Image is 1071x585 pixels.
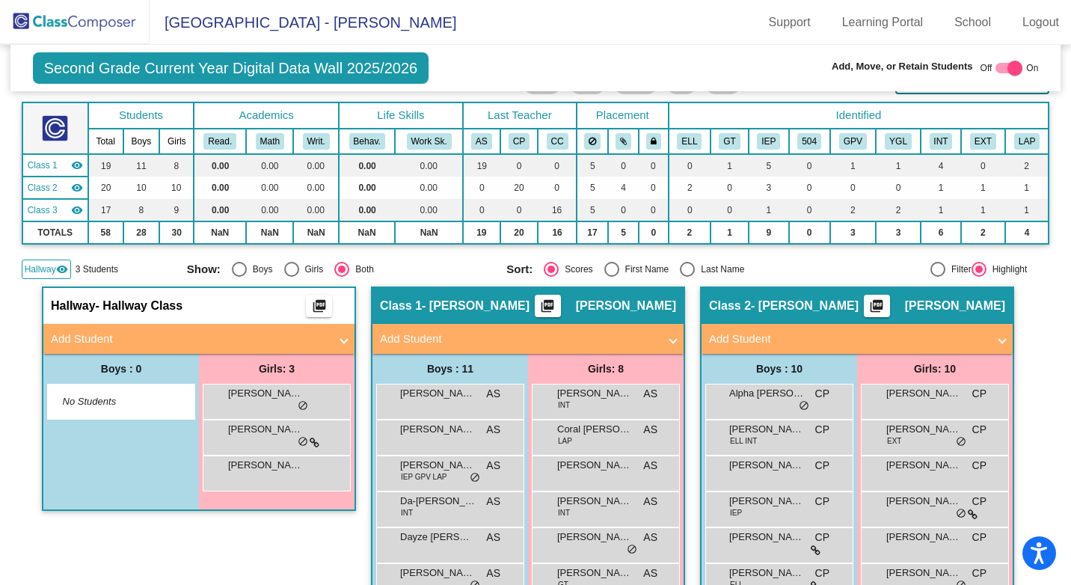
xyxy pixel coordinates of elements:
[815,386,829,402] span: CP
[886,386,961,401] span: [PERSON_NAME]
[349,263,374,276] div: Both
[643,422,657,438] span: AS
[339,199,396,221] td: 0.00
[942,10,1003,34] a: School
[921,199,961,221] td: 1
[981,61,992,75] span: Off
[486,530,500,545] span: AS
[538,298,556,319] mat-icon: picture_as_pdf
[246,177,293,199] td: 0.00
[310,298,328,319] mat-icon: picture_as_pdf
[1005,177,1049,199] td: 1
[702,324,1013,354] mat-expansion-panel-header: Add Student
[486,386,500,402] span: AS
[303,133,330,150] button: Writ.
[961,177,1005,199] td: 1
[22,199,88,221] td: Christy Cooper - Cooper
[921,177,961,199] td: 1
[22,177,88,199] td: Christel Pitner - Pitner
[639,129,669,154] th: Keep with teacher
[669,154,711,177] td: 0
[400,386,475,401] span: [PERSON_NAME]
[832,59,973,74] span: Add, Move, or Retain Students
[339,102,463,129] th: Life Skills
[857,354,1013,384] div: Girls: 10
[25,263,56,276] span: Hallway
[608,199,639,221] td: 0
[500,199,538,221] td: 0
[339,221,396,244] td: NaN
[380,298,422,313] span: Class 1
[538,154,576,177] td: 0
[905,298,1005,313] span: [PERSON_NAME]
[71,159,83,171] mat-icon: visibility
[711,129,749,154] th: Gifted and Talented
[639,154,669,177] td: 0
[789,221,830,244] td: 0
[956,508,966,520] span: do_not_disturb_alt
[298,436,308,448] span: do_not_disturb_alt
[33,52,429,84] span: Second Grade Current Year Digital Data Wall 2025/2026
[757,133,780,150] button: IEP
[1005,154,1049,177] td: 2
[711,154,749,177] td: 1
[538,199,576,221] td: 16
[372,354,528,384] div: Boys : 11
[422,298,530,313] span: - [PERSON_NAME]
[71,204,83,216] mat-icon: visibility
[921,129,961,154] th: Introvert
[558,435,572,447] span: LAP
[972,566,986,581] span: CP
[463,177,500,199] td: 0
[228,422,303,437] span: [PERSON_NAME]
[194,177,246,199] td: 0.00
[749,199,789,221] td: 1
[486,458,500,474] span: AS
[400,458,475,473] span: [PERSON_NAME]
[789,129,830,154] th: 504 Plan
[961,199,1005,221] td: 1
[395,177,463,199] td: 0.00
[886,530,961,545] span: [PERSON_NAME]
[293,221,338,244] td: NaN
[123,221,160,244] td: 28
[395,154,463,177] td: 0.00
[815,494,829,509] span: CP
[71,182,83,194] mat-icon: visibility
[729,422,804,437] span: [PERSON_NAME]
[28,203,58,217] span: Class 3
[669,129,711,154] th: English Language Learner
[876,177,921,199] td: 0
[669,199,711,221] td: 0
[28,181,58,195] span: Class 2
[56,263,68,275] mat-icon: visibility
[711,199,749,221] td: 0
[470,472,480,484] span: do_not_disturb_alt
[395,221,463,244] td: NaN
[577,199,608,221] td: 5
[815,458,829,474] span: CP
[885,133,912,150] button: YGL
[815,566,829,581] span: CP
[247,263,273,276] div: Boys
[123,129,160,154] th: Boys
[509,133,530,150] button: CP
[839,133,867,150] button: GPV
[88,102,194,129] th: Students
[972,530,986,545] span: CP
[972,422,986,438] span: CP
[1005,221,1049,244] td: 4
[930,133,953,150] button: INT
[51,298,96,313] span: Hallway
[88,199,123,221] td: 17
[500,177,538,199] td: 20
[830,10,936,34] a: Learning Portal
[299,263,324,276] div: Girls
[500,129,538,154] th: Christel Pitner
[643,386,657,402] span: AS
[757,10,823,34] a: Support
[711,221,749,244] td: 1
[876,129,921,154] th: Young for Grade Level
[749,221,789,244] td: 9
[1005,199,1049,221] td: 1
